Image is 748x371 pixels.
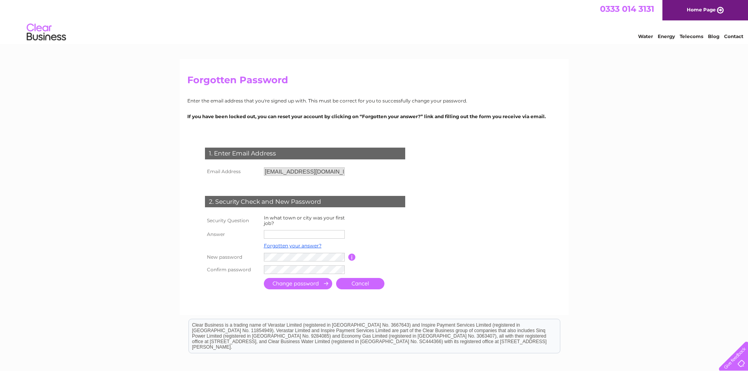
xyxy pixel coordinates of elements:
th: Security Question [203,213,262,228]
h2: Forgotten Password [187,75,561,90]
div: Clear Business is a trading name of Verastar Limited (registered in [GEOGRAPHIC_DATA] No. 3667643... [189,4,560,38]
th: Confirm password [203,263,262,276]
div: 1. Enter Email Address [205,148,405,159]
a: 0333 014 3131 [600,4,654,14]
a: Forgotten your answer? [264,243,322,249]
a: Energy [658,33,675,39]
th: Answer [203,228,262,241]
div: 2. Security Check and New Password [205,196,405,208]
p: If you have been locked out, you can reset your account by clicking on “Forgotten your answer?” l... [187,113,561,120]
a: Blog [708,33,719,39]
label: In what town or city was your first job? [264,215,345,226]
th: Email Address [203,165,262,178]
p: Enter the email address that you're signed up with. This must be correct for you to successfully ... [187,97,561,104]
a: Cancel [336,278,384,289]
a: Water [638,33,653,39]
img: logo.png [26,20,66,44]
a: Contact [724,33,743,39]
th: New password [203,251,262,263]
a: Telecoms [680,33,703,39]
input: Submit [264,278,332,289]
input: Information [348,254,356,261]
